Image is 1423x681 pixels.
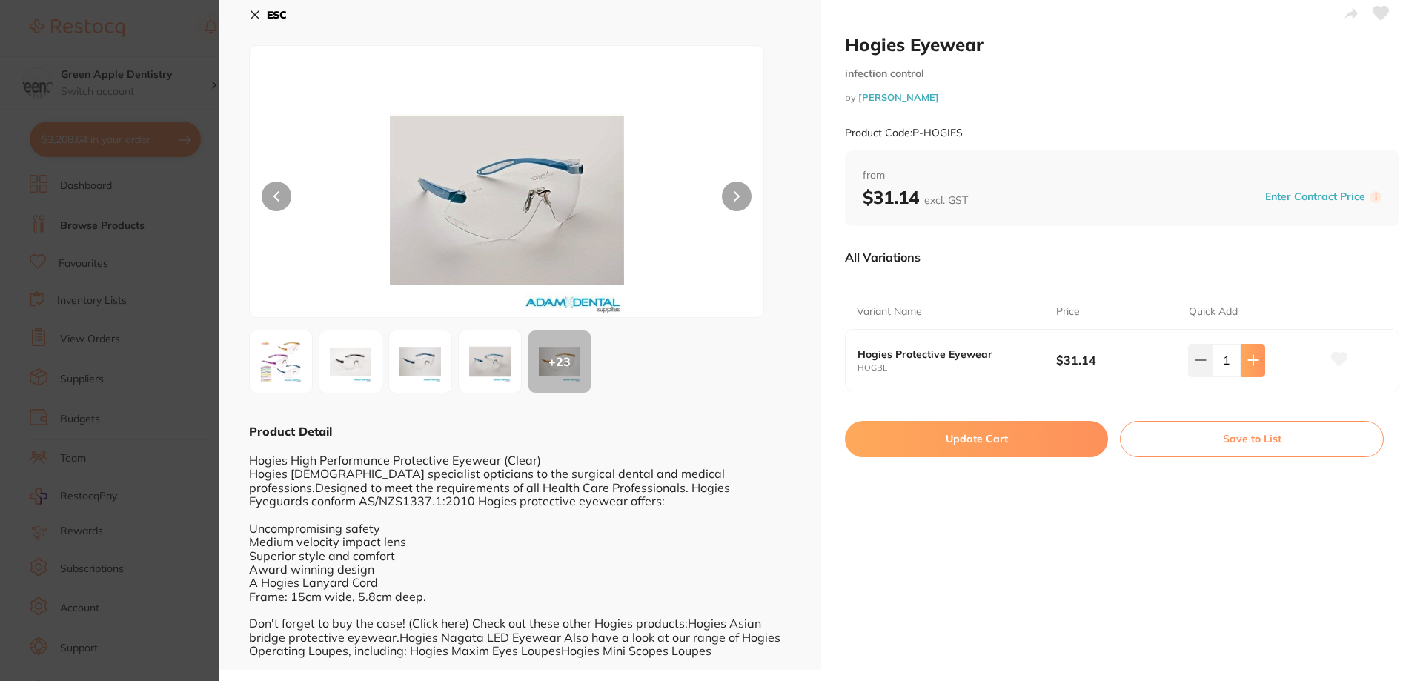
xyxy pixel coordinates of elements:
[863,186,968,208] b: $31.14
[267,8,287,21] b: ESC
[528,330,591,393] button: +23
[858,363,1056,373] small: HOGBL
[845,67,1399,80] small: infection control
[1120,421,1384,456] button: Save to List
[845,421,1108,456] button: Update Cart
[858,91,939,103] a: [PERSON_NAME]
[353,83,661,317] img: TElHSFQuanBn
[1370,191,1381,203] label: i
[324,335,377,388] img: anBn
[528,330,591,393] div: + 23
[394,335,447,388] img: LmpwZw
[845,92,1399,103] small: by
[858,348,1036,360] b: Hogies Protective Eyewear
[254,335,308,388] img: SUVTLmpwZw
[1056,305,1080,319] p: Price
[924,193,968,207] span: excl. GST
[845,127,963,139] small: Product Code: P-HOGIES
[845,33,1399,56] h2: Hogies Eyewear
[845,250,921,265] p: All Variations
[1261,190,1370,204] button: Enter Contract Price
[249,439,792,657] div: Hogies High Performance Protective Eyewear (Clear) Hogies [DEMOGRAPHIC_DATA] specialist opticians...
[857,305,922,319] p: Variant Name
[1189,305,1238,319] p: Quick Add
[249,2,287,27] button: ESC
[249,424,332,439] b: Product Detail
[1056,352,1175,368] b: $31.14
[863,168,1381,183] span: from
[463,335,517,388] img: TElHSFQuanBn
